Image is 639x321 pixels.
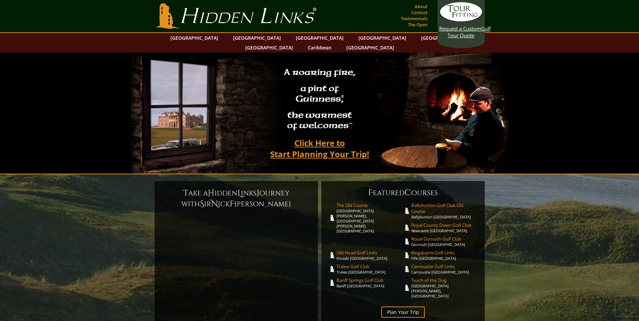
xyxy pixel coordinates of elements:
a: [GEOGRAPHIC_DATA] [343,43,397,52]
a: Royal Dornoch Golf ClubDornoch [GEOGRAPHIC_DATA] [411,236,478,247]
a: Carnoustie Golf LinksCarnoustie [GEOGRAPHIC_DATA] [411,263,478,275]
span: The Old Course [337,202,403,208]
a: Kingsbarns Golf LinksFife [GEOGRAPHIC_DATA] [411,250,478,261]
span: H [208,188,215,199]
a: [GEOGRAPHIC_DATA] [355,33,410,43]
span: F [230,199,234,209]
a: Contact [410,8,429,17]
span: N [211,199,218,209]
span: Teeth of the Dog [411,277,478,283]
a: Royal County Down Golf ClubNewcastle [GEOGRAPHIC_DATA] [411,222,478,233]
span: L [237,188,241,199]
span: J [257,188,259,199]
a: Click Here toStart Planning Your Trip! [263,135,376,162]
span: Royal County Down Golf Club [411,222,478,228]
span: F [368,187,373,198]
a: Request a CustomGolf Tour Quote [439,2,483,39]
a: The Old Course[GEOGRAPHIC_DATA][PERSON_NAME], [GEOGRAPHIC_DATA][PERSON_NAME] [GEOGRAPHIC_DATA] [337,202,403,234]
span: T [183,188,188,199]
span: Royal Dornoch Golf Club [411,236,478,242]
h2: A roaring fire, a pint of Guinness , the warmest of welcomes™. [280,64,360,135]
span: Ballybunion Golf Club Old Course [411,202,478,214]
a: Banff Springs Golf ClubBanff [GEOGRAPHIC_DATA] [337,277,403,288]
span: Carnoustie Golf Links [411,263,478,270]
a: [GEOGRAPHIC_DATA] [292,33,347,43]
span: Request a Custom [439,25,481,32]
a: Old Head Golf LinksKinsale [GEOGRAPHIC_DATA] [337,250,403,261]
a: Caribbean [305,43,335,52]
h6: ake a idden inks ourney with ir ick [PERSON_NAME] [161,188,311,209]
span: Tralee Golf Club [337,263,403,270]
a: [GEOGRAPHIC_DATA] [230,33,284,43]
a: [GEOGRAPHIC_DATA] [167,33,222,43]
a: Plan Your Trip [381,307,425,318]
a: [GEOGRAPHIC_DATA] [242,43,296,52]
a: [GEOGRAPHIC_DATA] [418,33,472,43]
a: The Open [406,20,429,29]
span: C [405,187,411,198]
span: S [200,199,204,209]
span: Old Head Golf Links [337,250,403,256]
a: Teeth of the Dog[GEOGRAPHIC_DATA][PERSON_NAME], [GEOGRAPHIC_DATA] [411,277,478,298]
h6: eatured ourses [328,187,478,198]
span: Kingsbarns Golf Links [411,250,478,256]
a: About [413,2,429,11]
a: Testimonials [399,14,429,23]
a: Tralee Golf ClubTralee [GEOGRAPHIC_DATA] [337,263,403,275]
a: Ballybunion Golf Club Old CourseBallybunion [GEOGRAPHIC_DATA] [411,202,478,219]
span: Banff Springs Golf Club [337,277,403,283]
